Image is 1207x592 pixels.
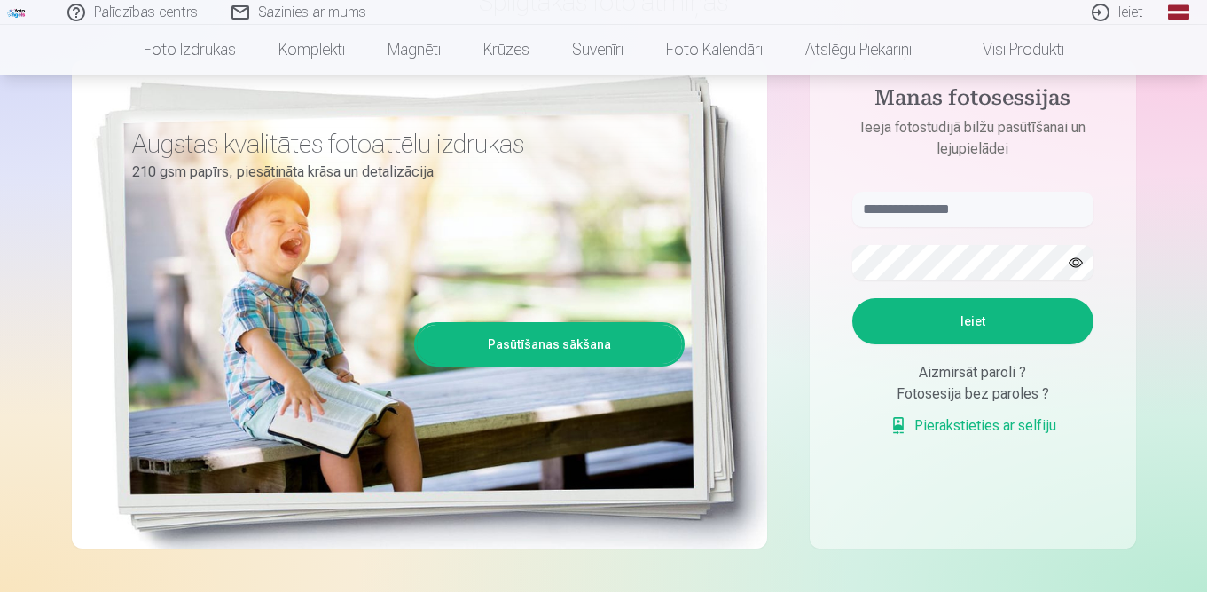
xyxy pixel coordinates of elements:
a: Komplekti [257,25,366,75]
div: Fotosesija bez paroles ? [852,383,1093,405]
h4: Manas fotosessijas [835,85,1111,117]
a: Foto izdrukas [122,25,257,75]
p: 210 gsm papīrs, piesātināta krāsa un detalizācija [132,160,671,185]
a: Magnēti [366,25,462,75]
div: Aizmirsāt paroli ? [852,362,1093,383]
a: Visi produkti [933,25,1086,75]
a: Krūzes [462,25,551,75]
a: Atslēgu piekariņi [784,25,933,75]
button: Ieiet [852,298,1093,344]
a: Foto kalendāri [645,25,784,75]
a: Suvenīri [551,25,645,75]
img: /fa1 [7,7,27,18]
a: Pierakstieties ar selfiju [890,415,1056,437]
a: Pasūtīšanas sākšana [417,325,682,364]
p: Ieeja fotostudijā bilžu pasūtīšanai un lejupielādei [835,117,1111,160]
h3: Augstas kvalitātes fotoattēlu izdrukas [132,128,671,160]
